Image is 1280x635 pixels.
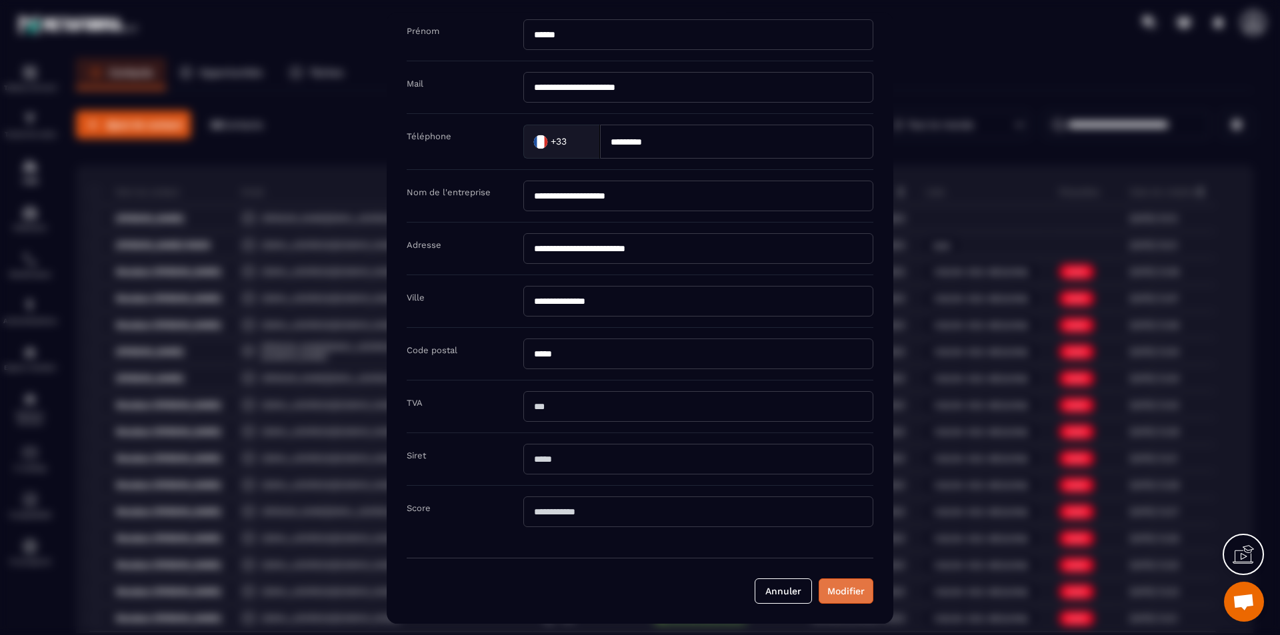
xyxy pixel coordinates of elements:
[407,26,439,36] label: Prénom
[407,131,451,141] label: Téléphone
[407,450,426,460] label: Siret
[527,128,554,155] img: Country Flag
[407,345,457,355] label: Code postal
[569,131,586,151] input: Search for option
[523,125,600,159] div: Search for option
[407,79,423,89] label: Mail
[407,398,423,408] label: TVA
[407,503,431,513] label: Score
[755,578,812,604] button: Annuler
[1224,582,1264,622] a: Ouvrir le chat
[407,187,491,197] label: Nom de l'entreprise
[819,578,873,604] button: Modifier
[407,240,441,250] label: Adresse
[551,135,567,148] span: +33
[407,293,425,303] label: Ville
